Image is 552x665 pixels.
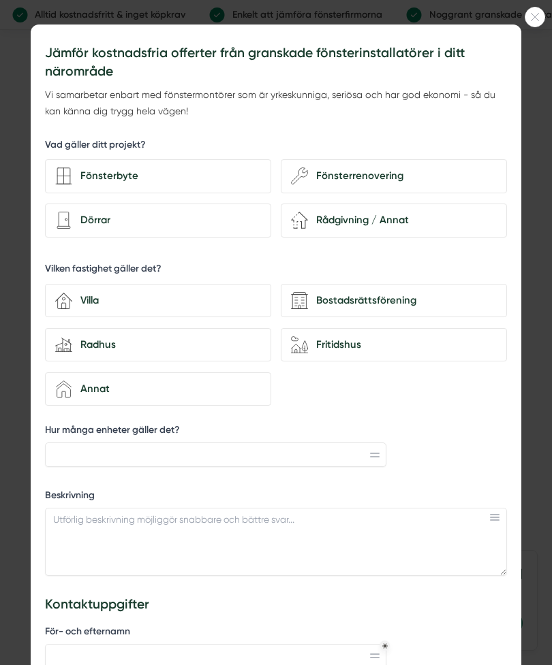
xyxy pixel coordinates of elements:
[382,643,388,649] div: Obligatoriskt
[45,87,507,118] p: Vi samarbetar enbart med fönstermontörer som är yrkeskunniga, seriösa och har god ekonomi - så du...
[45,595,507,613] h3: Kontaktuppgifter
[45,625,386,642] label: För- och efternamn
[45,44,507,80] h3: Jämför kostnadsfria offerter från granskade fönsterinstallatörer i ditt närområde
[45,262,162,279] h5: Vilken fastighet gäller det?
[45,423,386,440] label: Hur många enheter gäller det?
[45,138,146,155] h5: Vad gäller ditt projekt?
[45,489,507,506] label: Beskrivning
